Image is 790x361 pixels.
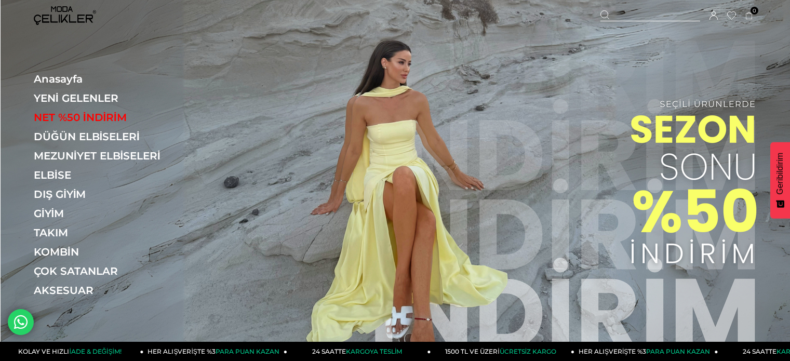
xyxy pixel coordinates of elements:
a: ÇOK SATANLAR [34,265,177,277]
a: DIŞ GİYİM [34,188,177,200]
a: YENİ GELENLER [34,92,177,104]
span: 0 [751,7,758,15]
a: 24 SAATTEKARGOYA TESLİM [287,342,431,361]
a: MEZUNİYET ELBİSELERİ [34,150,177,162]
a: NET %50 İNDİRİM [34,111,177,124]
img: logo [34,6,96,25]
a: ELBİSE [34,169,177,181]
a: AKSESUAR [34,284,177,297]
span: PARA PUAN KAZAN [646,347,710,355]
a: GİYİM [34,207,177,220]
a: KOMBİN [34,246,177,258]
span: Geribildirim [775,153,785,195]
a: HER ALIŞVERİŞTE %3PARA PUAN KAZAN [144,342,288,361]
a: HER ALIŞVERİŞTE %3PARA PUAN KAZAN [574,342,718,361]
a: DÜĞÜN ELBİSELERİ [34,130,177,143]
span: KARGOYA TESLİM [346,347,402,355]
a: 0 [745,12,753,20]
span: İADE & DEĞİŞİM! [69,347,121,355]
a: 1500 TL VE ÜZERİÜCRETSİZ KARGO [431,342,575,361]
a: Anasayfa [34,73,177,85]
a: TAKIM [34,226,177,239]
span: ÜCRETSİZ KARGO [500,347,556,355]
span: PARA PUAN KAZAN [216,347,279,355]
button: Geribildirim - Show survey [770,142,790,219]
